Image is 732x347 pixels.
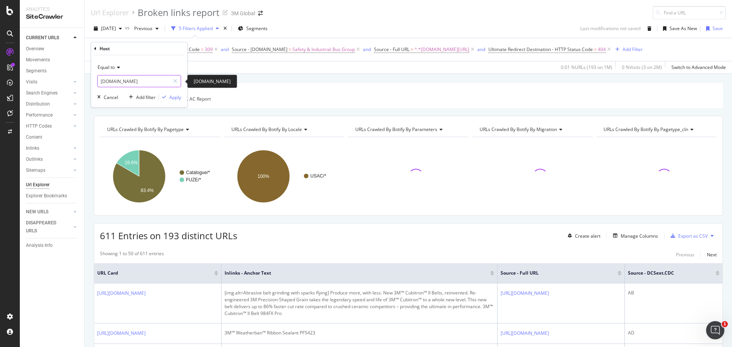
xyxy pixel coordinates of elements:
[26,181,50,189] div: Url Explorer
[100,229,237,242] span: 611 Entries on 193 distinct URLs
[26,56,79,64] a: Movements
[26,208,48,216] div: NEW URLS
[231,10,255,17] div: 3M Global
[126,93,156,101] button: Add filter
[628,289,719,296] div: AB
[205,44,213,55] span: 309
[106,123,213,136] h4: URLs Crawled By Botify By pagetype
[374,46,409,53] span: Source - Full URL
[501,270,606,277] span: Source - Full URL
[623,46,643,53] div: Add Filter
[612,45,643,54] button: Add Filter
[235,22,271,35] button: Segments
[621,233,658,239] div: Manage Columns
[501,329,549,337] a: [URL][DOMAIN_NAME]
[186,170,210,175] text: Catalogue/*
[246,25,268,32] span: Segments
[26,133,42,141] div: Content
[355,126,437,133] span: URLs Crawled By Botify By parameters
[722,321,728,327] span: 1
[225,270,478,277] span: Inlinks - Anchor Text
[26,89,58,97] div: Search Engines
[26,192,79,200] a: Explorer Bookmarks
[26,100,71,108] a: Distribution
[201,46,204,53] span: =
[131,25,152,32] span: Previous
[91,22,125,35] button: [DATE]
[26,219,71,235] a: DISAPPEARED URLS
[26,6,78,13] div: Analytics
[488,46,593,53] span: Ultimate Redirect Destination - HTTP Status Code
[26,34,71,42] a: CURRENT URLS
[602,123,710,136] h4: URLs Crawled By Botify By pagetype_cln
[26,34,59,42] div: CURRENT URLS
[561,64,612,70] div: 0.01 % URLs ( 193 on 1M )
[125,160,138,165] text: 16.6%
[168,22,222,35] button: 5 Filters Applied
[222,25,228,32] div: times
[26,45,79,53] a: Overview
[26,166,71,174] a: Sitemaps
[622,64,662,70] div: 0 % Visits ( 3 on 2M )
[187,75,237,88] div: [DOMAIN_NAME]
[136,94,156,101] div: Add filter
[26,219,64,235] div: DISAPPEARED URLS
[575,233,600,239] div: Create alert
[671,64,726,70] div: Switch to Advanced Mode
[225,329,494,336] div: 3M™ Weatherban™ Ribbon Sealant PF5423
[224,143,344,209] svg: A chart.
[26,155,43,163] div: Outlinks
[94,93,118,101] button: Cancel
[676,251,694,258] div: Previous
[186,177,201,182] text: FUZE/*
[26,89,71,97] a: Search Engines
[131,22,162,35] button: Previous
[169,94,181,101] div: Apply
[258,11,263,16] div: arrow-right-arrow-left
[26,144,39,152] div: Inlinks
[594,46,597,53] span: =
[26,241,53,249] div: Analysis Info
[478,123,586,136] h4: URLs Crawled By Botify By migration
[598,44,606,55] span: 404
[221,46,229,53] button: and
[604,126,688,133] span: URLs Crawled By Botify By pagetype_cln
[580,25,640,32] div: Last modifications not saved
[477,46,485,53] button: and
[26,78,37,86] div: Visits
[414,44,469,55] span: ^.*[DOMAIN_NAME][URL]
[26,122,71,130] a: HTTP Codes
[565,230,600,242] button: Create alert
[26,241,79,249] a: Analysis Info
[257,174,269,179] text: 100%
[26,208,71,216] a: NEW URLS
[26,45,44,53] div: Overview
[668,61,726,74] button: Switch to Advanced Mode
[26,192,67,200] div: Explorer Bookmarks
[97,329,146,337] a: [URL][DOMAIN_NAME]
[26,111,53,119] div: Performance
[26,133,79,141] a: Content
[610,231,658,240] button: Manage Columns
[101,25,116,32] span: 2025 Aug. 10th
[26,67,47,75] div: Segments
[100,143,219,209] svg: A chart.
[628,329,719,336] div: AD
[107,126,184,133] span: URLs Crawled By Botify By pagetype
[668,230,708,242] button: Export as CSV
[363,46,371,53] button: and
[26,155,71,163] a: Outlinks
[179,25,213,32] div: 5 Filters Applied
[354,123,462,136] h4: URLs Crawled By Botify By parameters
[703,22,723,35] button: Save
[98,64,115,70] span: Equal to
[138,6,220,19] div: Broken links report
[26,181,79,189] a: Url Explorer
[91,8,129,17] a: Url Explorer
[713,25,723,32] div: Save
